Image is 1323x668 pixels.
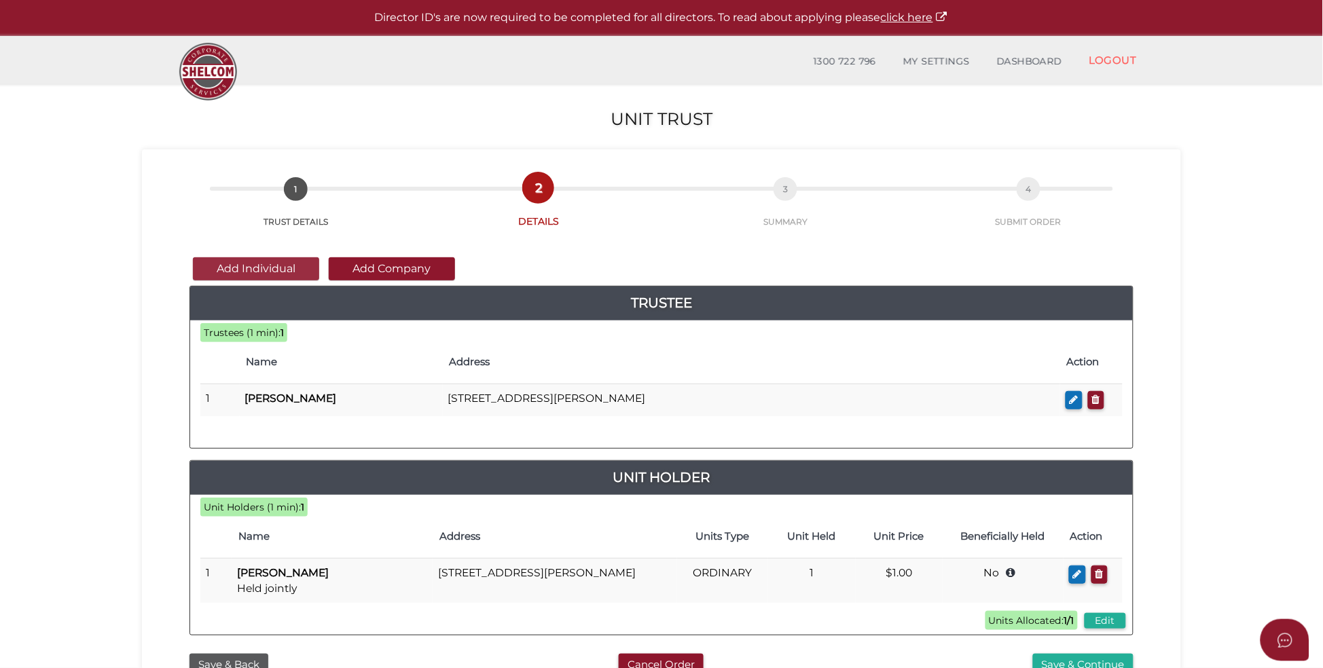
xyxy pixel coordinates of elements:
button: Add Company [329,257,455,280]
td: No [943,559,1064,603]
button: Add Individual [193,257,319,280]
td: [STREET_ADDRESS][PERSON_NAME] [443,384,1060,416]
h4: Address [450,356,1053,368]
button: Open asap [1261,619,1309,661]
a: 2DETAILS [416,191,661,228]
b: 1/1 [1064,614,1074,627]
h4: Action [1067,356,1116,368]
a: MY SETTINGS [890,48,983,75]
b: [PERSON_NAME] [245,392,337,405]
h4: Unit Price [863,531,936,542]
h4: Address [439,531,670,542]
span: Units Allocated: [985,611,1078,630]
button: Edit [1085,613,1126,629]
a: click here [881,11,949,24]
td: 1 [200,559,232,603]
b: 1 [280,327,284,339]
h4: Units Type [684,531,762,542]
a: LOGOUT [1075,46,1150,74]
b: 1 [301,501,304,513]
a: Unit Holder [190,466,1133,488]
span: 2 [526,176,550,200]
td: [STREET_ADDRESS][PERSON_NAME] [433,559,676,603]
td: $1.00 [856,559,943,603]
span: 1 [284,177,308,201]
a: 1300 722 796 [800,48,890,75]
img: Logo [173,36,244,107]
span: Unit Holders (1 min): [204,501,301,513]
span: 4 [1017,177,1040,201]
span: Held jointly [237,582,297,595]
h4: Name [238,531,426,542]
h4: Unit Held [775,531,848,542]
a: 1TRUST DETAILS [176,192,416,227]
td: 1 [200,384,240,416]
p: Director ID's are now required to be completed for all directors. To read about applying please [34,10,1289,26]
a: Trustee [190,292,1133,314]
h4: Beneficially Held [949,531,1057,542]
span: 3 [774,177,797,201]
span: Trustees (1 min): [204,327,280,339]
a: 4SUBMIT ORDER [910,192,1147,227]
td: 1 [768,559,855,603]
a: 3SUMMARY [661,192,910,227]
td: ORDINARY [677,559,769,603]
a: DASHBOARD [983,48,1076,75]
b: [PERSON_NAME] [237,566,329,579]
h4: Name [247,356,436,368]
h4: Action [1070,531,1116,542]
